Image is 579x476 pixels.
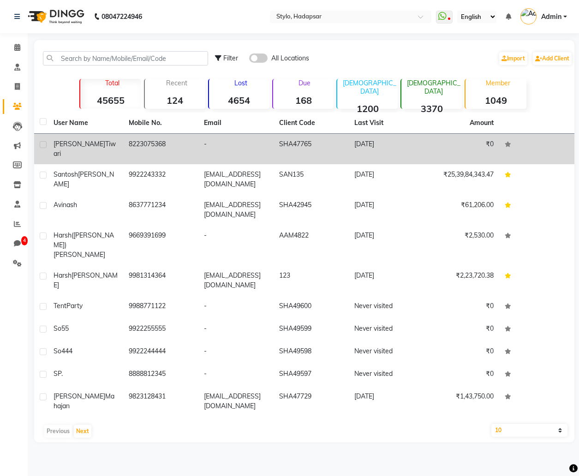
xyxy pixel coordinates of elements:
[123,386,198,416] td: 9823128431
[349,341,424,363] td: Never visited
[401,103,462,114] strong: 3370
[349,386,424,416] td: [DATE]
[274,341,349,363] td: SHA49598
[54,302,66,310] span: Tent
[54,231,114,249] span: harsh([PERSON_NAME])
[274,195,349,225] td: SHA42945
[337,103,398,114] strong: 1200
[424,341,499,363] td: ₹0
[84,79,141,87] p: Total
[123,164,198,195] td: 9922243332
[274,363,349,386] td: SHA49597
[424,225,499,265] td: ₹2,530.00
[54,201,77,209] span: Avinash
[123,113,198,134] th: Mobile No.
[54,369,61,378] span: SP
[198,225,274,265] td: -
[274,134,349,164] td: SHA47765
[123,363,198,386] td: 8888812345
[274,225,349,265] td: AAM4822
[123,318,198,341] td: 9922255555
[405,79,462,95] p: [DEMOGRAPHIC_DATA]
[54,392,105,400] span: [PERSON_NAME]
[349,113,424,134] th: Last Visit
[424,296,499,318] td: ₹0
[123,195,198,225] td: 8637771234
[145,95,205,106] strong: 124
[198,265,274,296] td: [EMAIL_ADDRESS][DOMAIN_NAME]
[54,271,118,289] span: [PERSON_NAME]
[3,236,25,251] a: 4
[198,386,274,416] td: [EMAIL_ADDRESS][DOMAIN_NAME]
[274,265,349,296] td: 123
[198,113,274,134] th: Email
[424,363,499,386] td: ₹0
[54,170,114,188] span: [PERSON_NAME]
[74,425,91,438] button: Next
[198,134,274,164] td: -
[349,195,424,225] td: [DATE]
[48,113,123,134] th: User Name
[101,4,142,30] b: 08047224946
[274,318,349,341] td: SHA49599
[123,265,198,296] td: 9981314364
[273,95,334,106] strong: 168
[123,225,198,265] td: 9669391699
[424,318,499,341] td: ₹0
[274,164,349,195] td: SAN135
[424,386,499,416] td: ₹1,43,750.00
[469,79,526,87] p: Member
[21,236,28,245] span: 4
[61,324,69,333] span: 55
[424,195,499,225] td: ₹61,206.00
[54,250,105,259] span: [PERSON_NAME]
[349,296,424,318] td: Never visited
[61,347,72,355] span: 444
[349,164,424,195] td: [DATE]
[349,363,424,386] td: Never visited
[349,134,424,164] td: [DATE]
[424,265,499,296] td: ₹2,23,720.38
[43,51,208,65] input: Search by Name/Mobile/Email/Code
[198,363,274,386] td: -
[54,140,105,148] span: [PERSON_NAME]
[198,318,274,341] td: -
[54,347,61,355] span: So
[209,95,269,106] strong: 4654
[424,134,499,164] td: ₹0
[341,79,398,95] p: [DEMOGRAPHIC_DATA]
[520,8,537,24] img: Admin
[275,79,334,87] p: Due
[541,12,561,22] span: Admin
[24,4,87,30] img: logo
[499,52,527,65] a: Import
[149,79,205,87] p: Recent
[274,113,349,134] th: Client Code
[198,164,274,195] td: [EMAIL_ADDRESS][DOMAIN_NAME]
[54,170,78,178] span: Santosh
[223,54,238,62] span: Filter
[349,225,424,265] td: [DATE]
[349,318,424,341] td: Never visited
[464,113,499,133] th: Amount
[61,369,63,378] span: .
[123,296,198,318] td: 9988771122
[349,265,424,296] td: [DATE]
[54,324,61,333] span: So
[213,79,269,87] p: Lost
[66,302,83,310] span: Party
[123,341,198,363] td: 9922244444
[533,52,572,65] a: Add Client
[198,195,274,225] td: [EMAIL_ADDRESS][DOMAIN_NAME]
[123,134,198,164] td: 8223075368
[271,54,309,63] span: All Locations
[424,164,499,195] td: ₹25,39,84,343.47
[198,341,274,363] td: -
[466,95,526,106] strong: 1049
[274,386,349,416] td: SHA47729
[80,95,141,106] strong: 45655
[54,271,72,280] span: Harsh
[274,296,349,318] td: SHA49600
[198,296,274,318] td: -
